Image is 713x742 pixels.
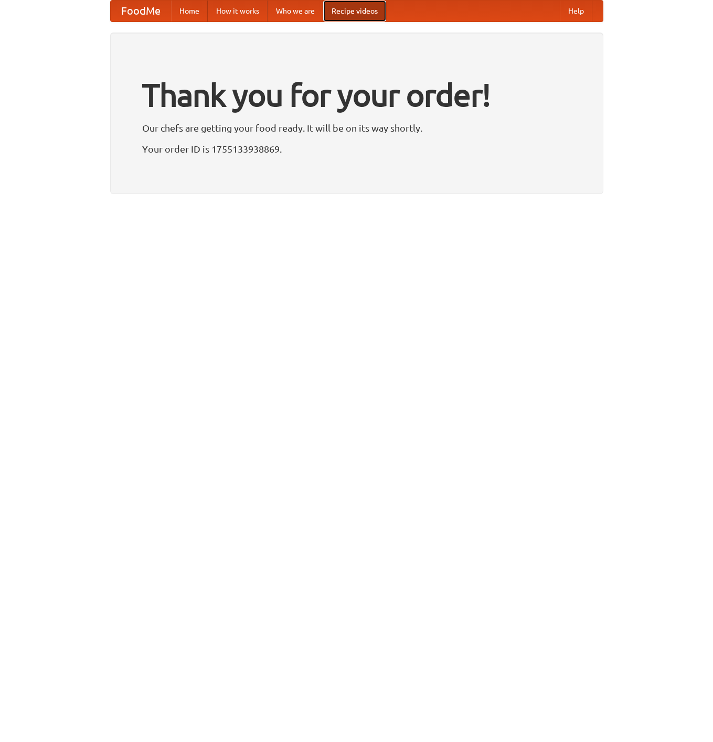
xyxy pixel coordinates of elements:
[208,1,268,21] a: How it works
[142,120,571,136] p: Our chefs are getting your food ready. It will be on its way shortly.
[142,141,571,157] p: Your order ID is 1755133938869.
[171,1,208,21] a: Home
[323,1,386,21] a: Recipe videos
[142,70,571,120] h1: Thank you for your order!
[111,1,171,21] a: FoodMe
[268,1,323,21] a: Who we are
[560,1,592,21] a: Help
